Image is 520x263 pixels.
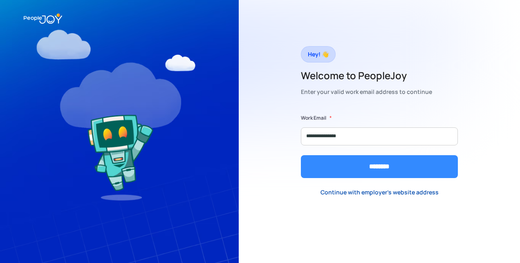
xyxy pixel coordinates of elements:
form: Form [301,114,458,178]
a: Continue with employer's website address [314,184,445,201]
div: Enter your valid work email address to continue [301,86,432,98]
h2: Welcome to PeopleJoy [301,69,432,82]
div: Continue with employer's website address [321,188,439,196]
div: Hey! 👋 [308,49,329,60]
label: Work Email [301,114,326,122]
